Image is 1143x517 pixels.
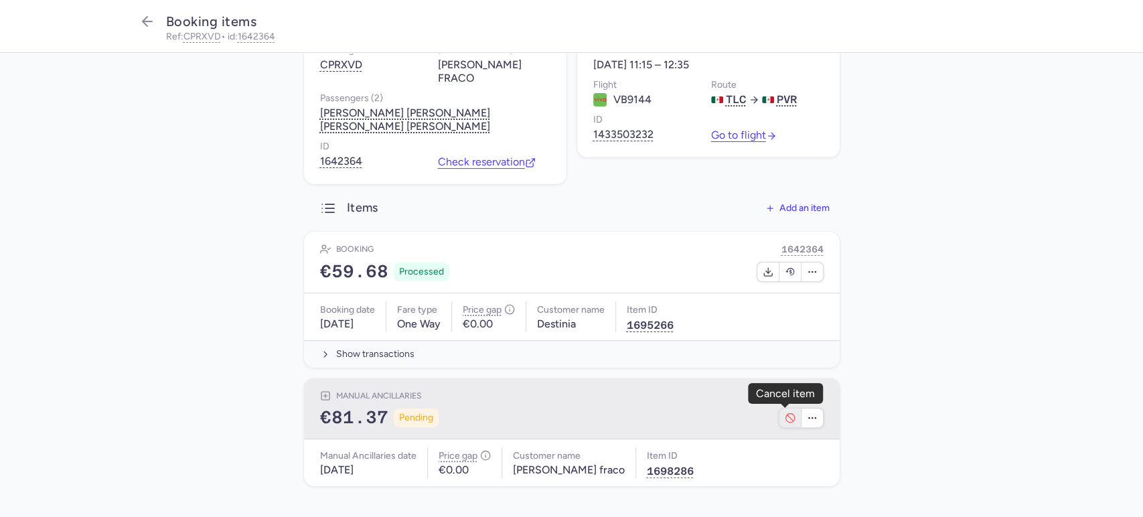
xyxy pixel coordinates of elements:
[320,318,354,330] span: [DATE]
[781,242,824,256] button: 1642364
[438,58,550,85] div: [PERSON_NAME] FRACO
[755,195,840,221] button: Add an item
[320,408,388,428] span: €81.37
[463,318,493,330] span: €0.00
[320,90,383,106] span: Passengers (2)
[439,447,491,464] h5: Price gap
[537,318,576,330] span: Destinia
[320,139,329,155] span: ID
[320,262,388,282] span: €59.68
[647,447,694,464] h5: Item ID
[320,200,378,216] h3: Items
[593,128,654,141] button: 1433503232
[627,318,674,332] button: 1695266
[513,464,625,476] span: [PERSON_NAME] fraco
[183,32,221,42] button: CPRXVD
[711,77,737,93] span: Route
[593,93,607,106] figure: VB airline logo
[320,106,550,133] div: [PERSON_NAME] [PERSON_NAME] [PERSON_NAME] [PERSON_NAME]
[726,93,746,106] span: TLC
[304,378,840,439] div: Manual Ancillaries€81.37Pending
[593,93,652,106] div: VB9144
[238,32,275,42] button: 1642364
[439,464,469,476] span: €0.00
[336,242,374,256] h4: Booking
[166,32,1007,42] p: Ref: • id:
[779,203,830,213] span: Add an item
[304,340,840,368] button: Show transactions
[463,301,515,318] h5: Price gap
[304,232,840,293] div: Booking1642364€59.68Processed
[593,112,603,128] span: ID
[627,301,674,318] h5: Item ID
[756,388,815,400] div: Cancel item
[593,58,689,72] div: [DATE] 11:15 – 12:35
[397,318,441,330] span: One Way
[320,301,375,318] h5: Booking date
[399,411,433,425] span: Pending
[647,464,694,478] button: 1698286
[336,389,422,402] h4: Manual Ancillaries
[320,464,354,476] span: [DATE]
[320,447,416,464] h5: Manual Ancillaries date
[438,156,536,168] a: Check reservation
[399,265,444,279] span: Processed
[537,301,605,318] h5: Customer name
[711,129,777,141] a: Go to flight
[320,58,362,72] button: CPRXVD
[777,93,797,106] span: PVR
[397,301,441,318] h5: Fare type
[166,13,257,29] span: Booking items
[320,155,362,168] button: 1642364
[593,77,617,93] span: Flight
[513,447,625,464] h5: Customer name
